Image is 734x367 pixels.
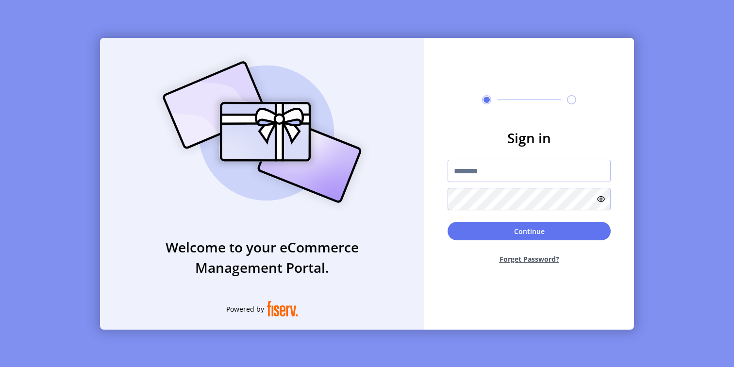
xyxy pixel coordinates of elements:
[448,246,611,272] button: Forget Password?
[100,237,424,278] h3: Welcome to your eCommerce Management Portal.
[448,128,611,148] h3: Sign in
[448,222,611,240] button: Continue
[148,50,376,214] img: card_Illustration.svg
[226,304,264,314] span: Powered by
